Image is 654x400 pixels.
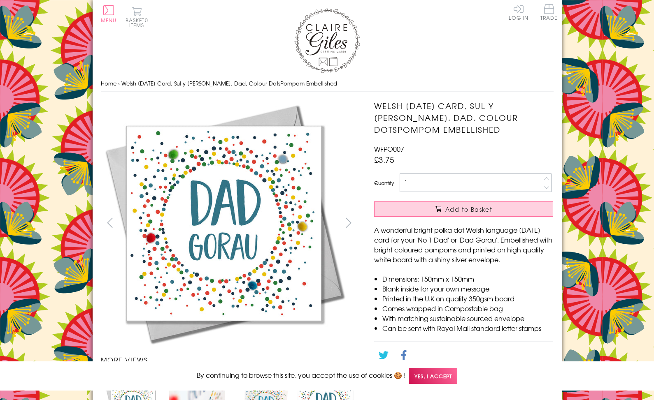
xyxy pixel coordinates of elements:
[374,154,394,165] span: £3.75
[101,16,117,24] span: Menu
[509,4,528,20] a: Log In
[374,201,553,217] button: Add to Basket
[126,7,148,28] button: Basket0 items
[101,79,116,87] a: Home
[339,213,358,232] button: next
[382,284,553,294] li: Blank inside for your own message
[294,8,360,73] img: Claire Giles Greetings Cards
[382,294,553,303] li: Printed in the U.K on quality 350gsm board
[540,4,558,22] a: Trade
[101,213,119,232] button: prev
[374,100,553,135] h1: Welsh [DATE] Card, Sul y [PERSON_NAME], Dad, Colour DotsPompom Embellished
[121,79,337,87] span: Welsh [DATE] Card, Sul y [PERSON_NAME], Dad, Colour DotsPompom Embellished
[118,79,120,87] span: ›
[374,179,394,187] label: Quantity
[409,368,457,384] span: Yes, I accept
[101,355,358,365] h3: More views
[101,5,117,23] button: Menu
[382,323,553,333] li: Can be sent with Royal Mail standard letter stamps
[374,144,404,154] span: WFPO007
[129,16,148,29] span: 0 items
[445,205,492,213] span: Add to Basket
[101,75,554,92] nav: breadcrumbs
[382,313,553,323] li: With matching sustainable sourced envelope
[374,225,553,264] p: A wonderful bright polka dot Welsh language [DATE] card for your 'No 1 Dad' or 'Dad Gorau'. Embel...
[358,100,605,310] img: Welsh Father's Day Card, Sul y Tadau Hapus, Dad, Colour DotsPompom Embellished
[382,303,553,313] li: Comes wrapped in Compostable bag
[382,274,553,284] li: Dimensions: 150mm x 150mm
[540,4,558,20] span: Trade
[100,100,347,347] img: Welsh Father's Day Card, Sul y Tadau Hapus, Dad, Colour DotsPompom Embellished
